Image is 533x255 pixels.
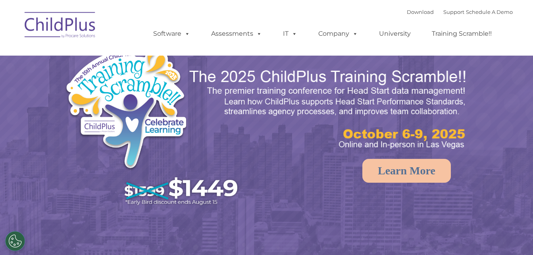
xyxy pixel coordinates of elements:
[310,26,366,42] a: Company
[407,9,434,15] a: Download
[362,159,451,183] a: Learn More
[443,9,464,15] a: Support
[371,26,419,42] a: University
[466,9,513,15] a: Schedule A Demo
[21,6,100,46] img: ChildPlus by Procare Solutions
[407,9,513,15] font: |
[424,26,500,42] a: Training Scramble!!
[145,26,198,42] a: Software
[5,231,25,251] button: Cookies Settings
[275,26,305,42] a: IT
[203,26,270,42] a: Assessments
